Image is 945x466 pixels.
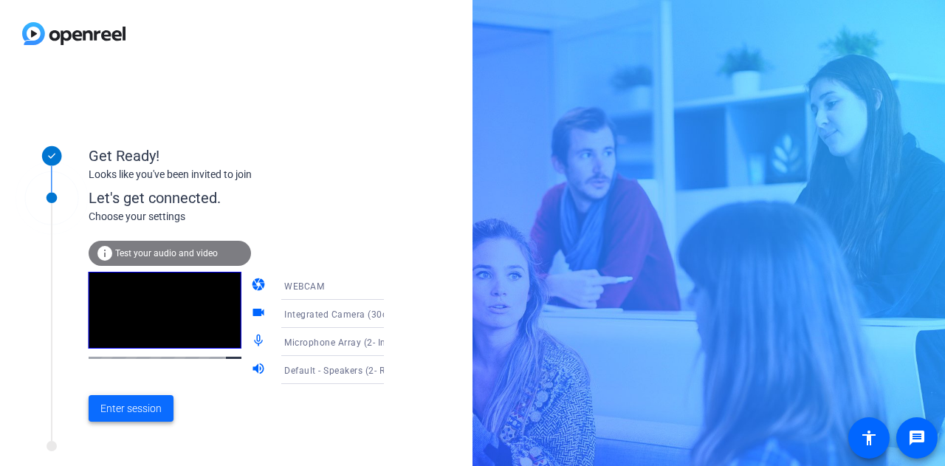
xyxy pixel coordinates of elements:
[115,248,218,258] span: Test your audio and video
[251,361,269,379] mat-icon: volume_up
[96,244,114,262] mat-icon: info
[860,429,878,447] mat-icon: accessibility
[89,209,414,225] div: Choose your settings
[284,336,622,348] span: Microphone Array (2- Intel® Smart Sound Technology for Digital Microphones)
[251,333,269,351] mat-icon: mic_none
[251,277,269,295] mat-icon: camera
[89,395,173,422] button: Enter session
[89,167,384,182] div: Looks like you've been invited to join
[284,308,421,320] span: Integrated Camera (30c9:0052)
[100,401,162,417] span: Enter session
[284,364,454,376] span: Default - Speakers (2- Realtek(R) Audio)
[284,281,324,292] span: WEBCAM
[251,305,269,323] mat-icon: videocam
[908,429,926,447] mat-icon: message
[89,145,384,167] div: Get Ready!
[89,187,414,209] div: Let's get connected.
